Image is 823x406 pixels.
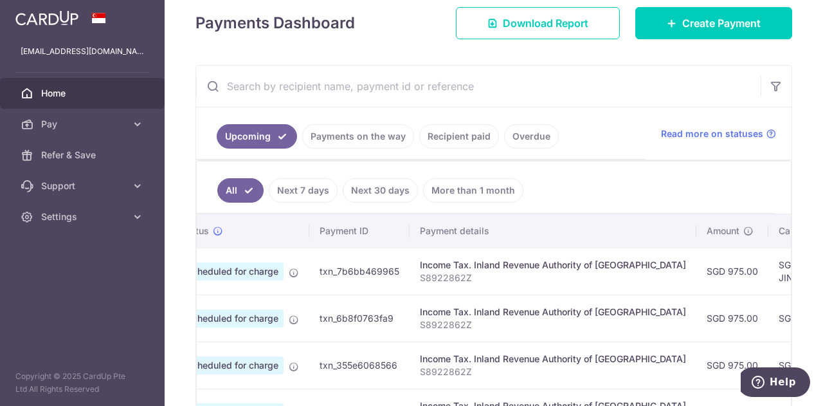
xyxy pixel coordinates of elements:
span: Amount [707,225,739,237]
p: S8922862Z [420,272,686,284]
p: S8922862Z [420,318,686,331]
a: Read more on statuses [661,127,776,140]
td: SGD 975.00 [696,342,768,389]
span: Scheduled for charge [181,356,284,374]
p: [EMAIL_ADDRESS][DOMAIN_NAME] [21,45,144,58]
span: Settings [41,210,126,223]
a: Recipient paid [419,124,499,149]
h4: Payments Dashboard [195,12,355,35]
th: Payment details [410,214,696,248]
a: Download Report [456,7,620,39]
th: Payment ID [309,214,410,248]
td: SGD 975.00 [696,248,768,295]
div: Income Tax. Inland Revenue Authority of [GEOGRAPHIC_DATA] [420,306,686,318]
td: SGD 975.00 [696,295,768,342]
a: All [217,178,264,203]
span: Download Report [503,15,588,31]
span: Refer & Save [41,149,126,161]
a: Next 7 days [269,178,338,203]
a: Create Payment [635,7,792,39]
p: S8922862Z [420,365,686,378]
span: Create Payment [682,15,761,31]
a: Upcoming [217,124,297,149]
td: txn_7b6bb469965 [309,248,410,295]
div: Income Tax. Inland Revenue Authority of [GEOGRAPHIC_DATA] [420,259,686,272]
a: More than 1 month [423,178,523,203]
span: Home [41,87,126,100]
a: Payments on the way [302,124,414,149]
a: Next 30 days [343,178,418,203]
td: txn_6b8f0763fa9 [309,295,410,342]
span: Read more on statuses [661,127,763,140]
td: txn_355e6068566 [309,342,410,389]
iframe: Opens a widget where you can find more information [741,367,810,400]
img: CardUp [15,10,78,26]
a: Overdue [504,124,559,149]
span: Scheduled for charge [181,263,284,281]
span: Pay [41,118,126,131]
span: Support [41,180,126,192]
input: Search by recipient name, payment id or reference [196,66,761,107]
div: Income Tax. Inland Revenue Authority of [GEOGRAPHIC_DATA] [420,353,686,365]
span: Scheduled for charge [181,309,284,328]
